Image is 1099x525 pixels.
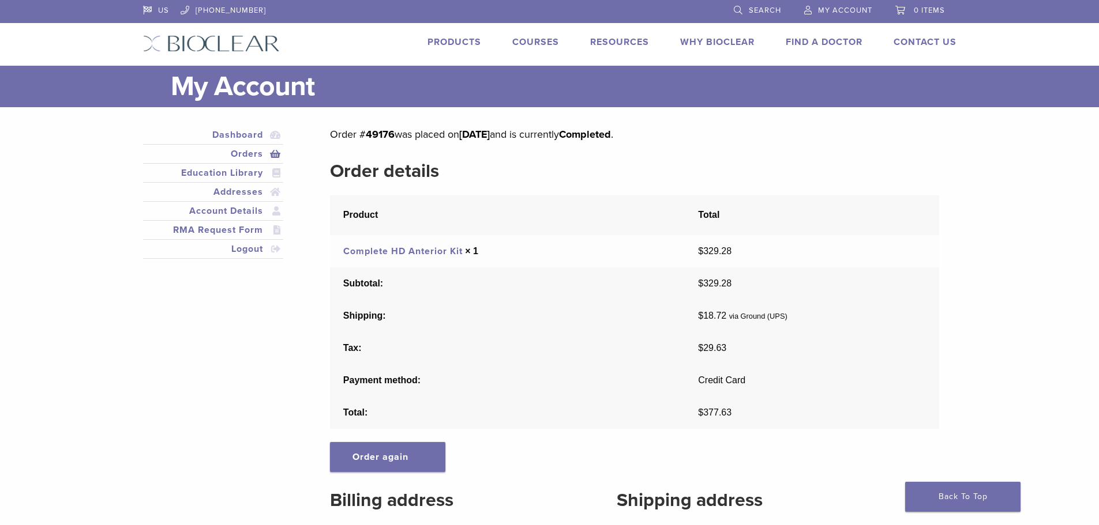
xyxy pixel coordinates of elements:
[698,407,732,417] span: 377.63
[145,223,282,237] a: RMA Request Form
[343,245,463,257] a: Complete HD Anterior Kit
[145,185,282,199] a: Addresses
[427,36,481,48] a: Products
[617,486,939,514] h2: Shipping address
[330,157,939,185] h2: Order details
[145,242,282,256] a: Logout
[905,482,1021,512] a: Back To Top
[330,486,581,514] h2: Billing address
[698,311,726,320] span: 18.72
[894,36,957,48] a: Contact Us
[330,396,685,429] th: Total:
[685,364,939,396] td: Credit Card
[680,36,755,48] a: Why Bioclear
[330,300,685,332] th: Shipping:
[698,407,703,417] span: $
[698,311,703,320] span: $
[145,204,282,218] a: Account Details
[818,6,872,15] span: My Account
[145,147,282,161] a: Orders
[465,246,478,256] strong: × 1
[698,246,732,256] bdi: 329.28
[685,195,939,235] th: Total
[559,128,611,141] mark: Completed
[698,343,726,353] span: 29.63
[914,6,945,15] span: 0 items
[330,126,939,143] p: Order # was placed on and is currently .
[786,36,862,48] a: Find A Doctor
[145,128,282,142] a: Dashboard
[698,278,703,288] span: $
[698,343,703,353] span: $
[512,36,559,48] a: Courses
[330,195,685,235] th: Product
[698,246,703,256] span: $
[729,312,787,320] small: via Ground (UPS)
[330,442,445,472] a: Order again
[366,128,395,141] mark: 49176
[590,36,649,48] a: Resources
[330,267,685,300] th: Subtotal:
[330,364,685,396] th: Payment method:
[143,126,284,273] nav: Account pages
[698,278,732,288] span: 329.28
[171,66,957,107] h1: My Account
[143,35,280,52] img: Bioclear
[749,6,781,15] span: Search
[330,332,685,364] th: Tax:
[145,166,282,180] a: Education Library
[459,128,490,141] mark: [DATE]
